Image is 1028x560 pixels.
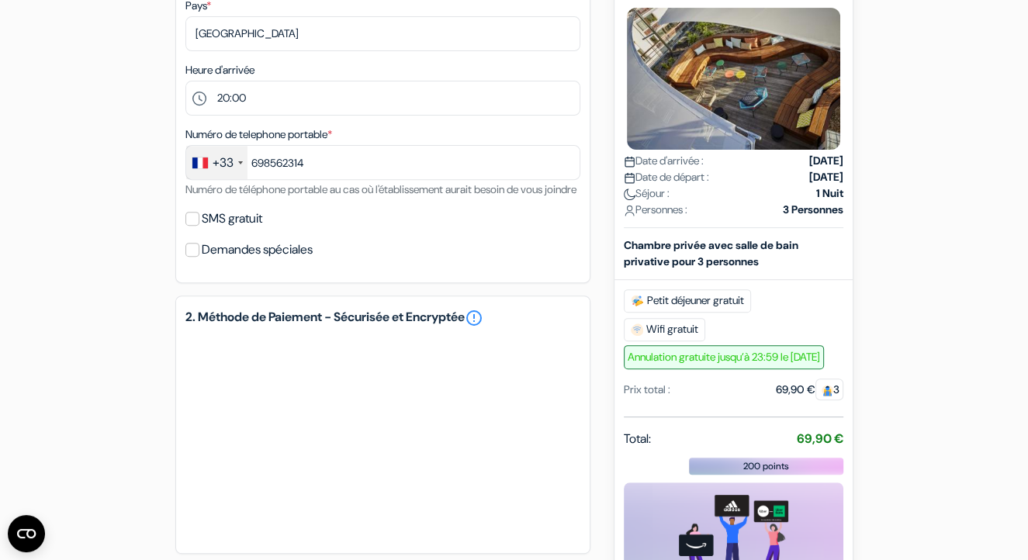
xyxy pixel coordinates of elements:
[213,154,234,172] div: +33
[624,185,670,202] span: Séjour :
[631,323,643,336] img: free_wifi.svg
[202,208,262,230] label: SMS gratuit
[185,145,580,180] input: 6 12 34 56 78
[809,169,843,185] strong: [DATE]
[185,309,580,327] h5: 2. Méthode de Paiement - Sécurisée et Encryptée
[743,459,789,473] span: 200 points
[631,295,644,307] img: free_breakfast.svg
[8,515,45,552] button: Ouvrir le widget CMP
[624,153,704,169] span: Date d'arrivée :
[624,382,670,398] div: Prix total :
[797,430,843,447] strong: 69,90 €
[202,239,313,261] label: Demandes spéciales
[624,205,635,216] img: user_icon.svg
[624,202,687,218] span: Personnes :
[185,182,576,196] small: Numéro de téléphone portable au cas où l'établissement aurait besoin de vous joindre
[776,382,843,398] div: 69,90 €
[624,238,798,268] b: Chambre privée avec salle de bain privative pour 3 personnes
[809,153,843,169] strong: [DATE]
[783,202,843,218] strong: 3 Personnes
[185,62,254,78] label: Heure d'arrivée
[624,169,709,185] span: Date de départ :
[185,126,332,143] label: Numéro de telephone portable
[624,289,751,313] span: Petit déjeuner gratuit
[465,309,483,327] a: error_outline
[816,185,843,202] strong: 1 Nuit
[624,345,824,369] span: Annulation gratuite jusqu’à 23:59 le [DATE]
[624,318,705,341] span: Wifi gratuit
[624,172,635,184] img: calendar.svg
[201,349,565,525] iframe: Cadre de saisie sécurisé pour le paiement
[186,146,247,179] div: France: +33
[815,379,843,400] span: 3
[822,385,833,396] img: guest.svg
[624,430,651,448] span: Total:
[624,156,635,168] img: calendar.svg
[624,188,635,200] img: moon.svg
